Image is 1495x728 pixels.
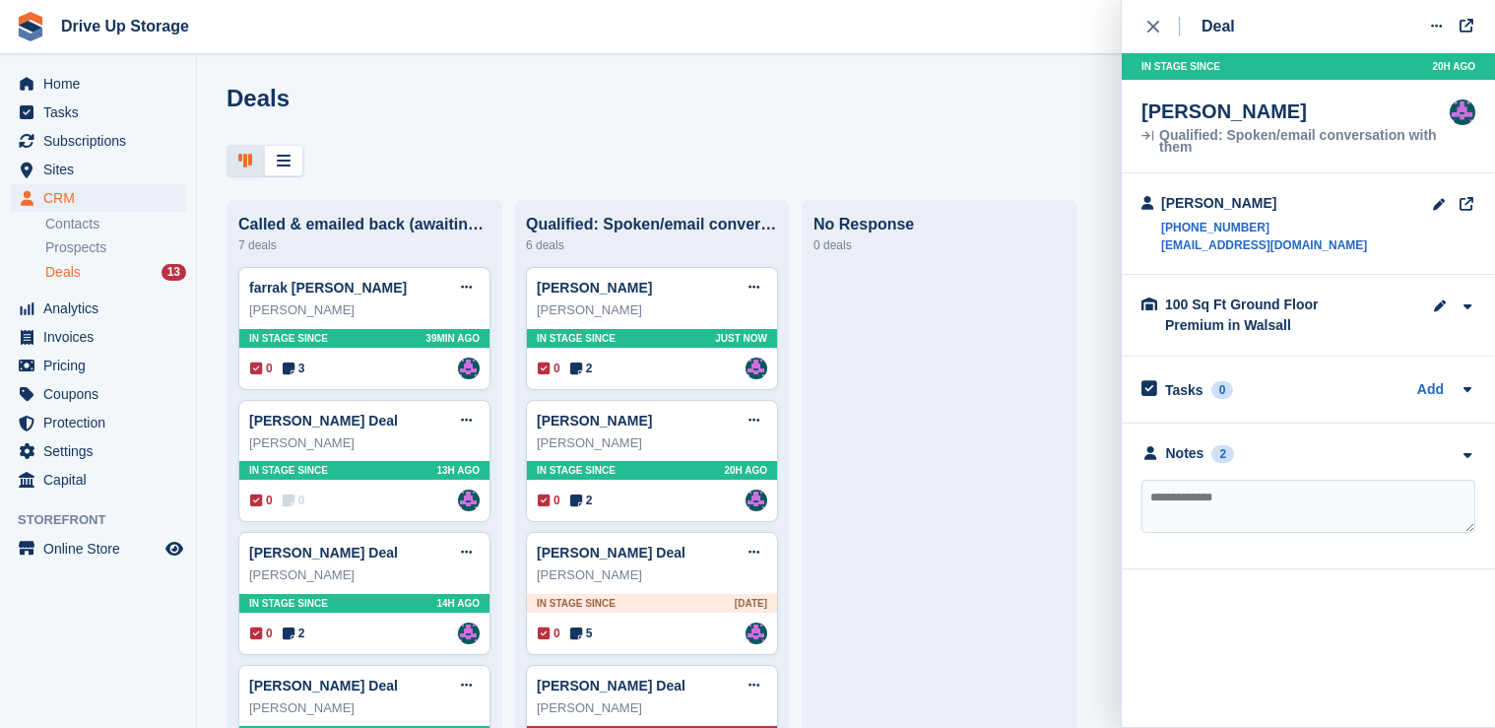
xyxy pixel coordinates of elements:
[162,264,186,281] div: 13
[43,352,162,379] span: Pricing
[227,85,290,111] h1: Deals
[537,300,767,320] div: [PERSON_NAME]
[43,156,162,183] span: Sites
[10,99,186,126] a: menu
[43,380,162,408] span: Coupons
[238,233,490,257] div: 7 deals
[735,596,767,611] span: [DATE]
[1141,129,1450,153] div: Qualified: Spoken/email conversation with them
[1202,15,1235,38] div: Deal
[10,70,186,98] a: menu
[1165,381,1203,399] h2: Tasks
[10,184,186,212] a: menu
[537,545,685,561] a: [PERSON_NAME] Deal
[283,360,305,377] span: 3
[458,623,480,644] a: Andy
[250,360,273,377] span: 0
[1161,219,1367,236] a: [PHONE_NUMBER]
[746,623,767,644] img: Andy
[570,360,593,377] span: 2
[1161,193,1367,214] div: [PERSON_NAME]
[45,262,186,283] a: Deals 13
[1450,99,1475,125] a: Andy
[18,510,196,530] span: Storefront
[249,331,328,346] span: In stage since
[1432,59,1475,74] span: 20H AGO
[43,127,162,155] span: Subscriptions
[425,331,480,346] span: 39MIN AGO
[10,156,186,183] a: menu
[537,678,685,694] a: [PERSON_NAME] Deal
[538,360,560,377] span: 0
[537,280,652,296] a: [PERSON_NAME]
[1417,379,1444,402] a: Add
[10,127,186,155] a: menu
[249,545,398,561] a: [PERSON_NAME] Deal
[537,331,616,346] span: In stage since
[570,625,593,642] span: 5
[249,433,480,453] div: [PERSON_NAME]
[1165,295,1362,336] div: 100 Sq Ft Ground Floor Premium in Walsall
[537,413,652,429] a: [PERSON_NAME]
[43,535,162,563] span: Online Store
[43,70,162,98] span: Home
[813,216,1066,233] div: No Response
[249,678,398,694] a: [PERSON_NAME] Deal
[10,295,186,322] a: menu
[436,596,480,611] span: 14H AGO
[538,492,560,509] span: 0
[249,413,398,429] a: [PERSON_NAME] Deal
[250,625,273,642] span: 0
[16,12,45,41] img: stora-icon-8386f47178a22dfd0bd8f6a31ec36ba5ce8667c1dd55bd0f319d3a0aa187defe.svg
[43,184,162,212] span: CRM
[1161,236,1367,254] a: [EMAIL_ADDRESS][DOMAIN_NAME]
[43,99,162,126] span: Tasks
[537,565,767,585] div: [PERSON_NAME]
[537,433,767,453] div: [PERSON_NAME]
[238,216,490,233] div: Called & emailed back (awaiting response)
[249,565,480,585] div: [PERSON_NAME]
[10,323,186,351] a: menu
[1141,59,1220,74] span: In stage since
[43,323,162,351] span: Invoices
[1211,381,1234,399] div: 0
[250,492,273,509] span: 0
[43,295,162,322] span: Analytics
[746,490,767,511] img: Andy
[10,380,186,408] a: menu
[10,409,186,436] a: menu
[10,437,186,465] a: menu
[10,535,186,563] a: menu
[537,698,767,718] div: [PERSON_NAME]
[813,233,1066,257] div: 0 deals
[746,358,767,379] img: Andy
[526,233,778,257] div: 6 deals
[10,352,186,379] a: menu
[537,596,616,611] span: In stage since
[1166,443,1204,464] div: Notes
[249,280,407,296] a: farrak [PERSON_NAME]
[1211,445,1234,463] div: 2
[43,437,162,465] span: Settings
[537,463,616,478] span: In stage since
[249,698,480,718] div: [PERSON_NAME]
[249,596,328,611] span: In stage since
[45,263,81,282] span: Deals
[724,463,767,478] span: 20H AGO
[458,490,480,511] a: Andy
[283,625,305,642] span: 2
[43,466,162,494] span: Capital
[10,466,186,494] a: menu
[458,358,480,379] a: Andy
[43,409,162,436] span: Protection
[53,10,197,42] a: Drive Up Storage
[538,625,560,642] span: 0
[249,300,480,320] div: [PERSON_NAME]
[45,237,186,258] a: Prospects
[715,331,767,346] span: Just now
[45,238,106,257] span: Prospects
